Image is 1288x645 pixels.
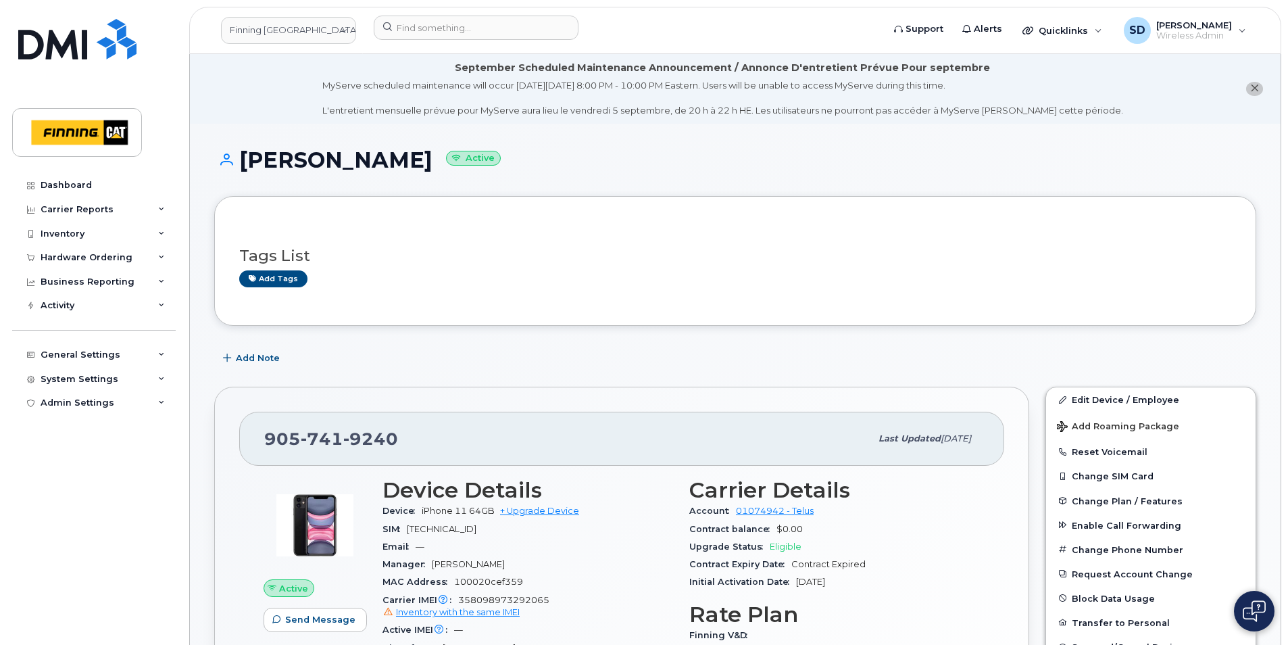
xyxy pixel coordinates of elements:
span: Manager [382,559,432,569]
small: Active [446,151,501,166]
button: Request Account Change [1046,562,1256,586]
h3: Device Details [382,478,673,502]
span: SIM [382,524,407,534]
span: Add Roaming Package [1057,421,1179,434]
button: Reset Voicemail [1046,439,1256,464]
button: close notification [1246,82,1263,96]
span: Enable Call Forwarding [1072,520,1181,530]
span: Account [689,506,736,516]
span: MAC Address [382,577,454,587]
h1: [PERSON_NAME] [214,148,1256,172]
span: [TECHNICAL_ID] [407,524,476,534]
button: Add Note [214,346,291,371]
button: Transfer to Personal [1046,611,1256,635]
a: Add tags [239,270,307,287]
span: Last updated [878,433,941,444]
span: $0.00 [776,524,803,534]
span: Active IMEI [382,625,454,635]
span: Send Message [285,613,355,626]
span: Active [279,582,308,595]
div: September Scheduled Maintenance Announcement / Annonce D'entretient Prévue Pour septembre [455,61,990,75]
span: 9240 [343,429,398,449]
h3: Tags List [239,247,1231,264]
button: Change Phone Number [1046,537,1256,562]
button: Add Roaming Package [1046,412,1256,439]
span: 741 [301,429,343,449]
span: Contract balance [689,524,776,534]
a: 01074942 - Telus [736,506,814,516]
span: 358098973292065 [382,595,673,619]
span: Inventory with the same IMEI [396,607,520,617]
span: [DATE] [796,577,825,587]
span: — [454,625,463,635]
a: Inventory with the same IMEI [382,607,520,617]
span: — [416,542,424,552]
span: Initial Activation Date [689,577,796,587]
button: Block Data Usage [1046,586,1256,611]
span: iPhone 11 64GB [422,506,495,516]
span: Contract Expiry Date [689,559,791,569]
span: Add Note [236,352,280,364]
button: Change SIM Card [1046,464,1256,488]
button: Change Plan / Features [1046,489,1256,513]
img: Open chat [1243,600,1266,622]
a: + Upgrade Device [500,506,579,516]
span: Eligible [770,542,801,552]
span: Contract Expired [791,559,866,569]
span: 100020cef359 [454,577,523,587]
h3: Carrier Details [689,478,980,502]
span: Upgrade Status [689,542,770,552]
a: Edit Device / Employee [1046,387,1256,412]
span: [PERSON_NAME] [432,559,505,569]
img: image20231002-4137094-9apcgt.jpeg [274,485,355,566]
div: MyServe scheduled maintenance will occur [DATE][DATE] 8:00 PM - 10:00 PM Eastern. Users will be u... [322,79,1123,117]
span: Device [382,506,422,516]
span: [DATE] [941,433,971,444]
span: Finning V&D [689,630,754,640]
h3: Rate Plan [689,602,980,627]
button: Send Message [264,608,367,632]
button: Enable Call Forwarding [1046,513,1256,537]
span: Carrier IMEI [382,595,458,605]
span: Change Plan / Features [1072,496,1183,506]
span: 905 [264,429,398,449]
span: Email [382,542,416,552]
